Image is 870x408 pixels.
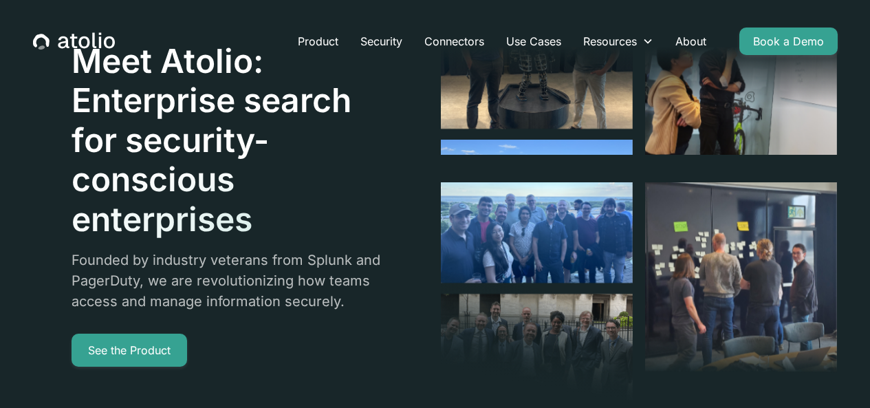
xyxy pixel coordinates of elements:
[739,28,838,55] a: Book a Demo
[495,28,572,55] a: Use Cases
[72,41,393,239] h1: Meet Atolio: Enterprise search for security-conscious enterprises
[287,28,349,55] a: Product
[33,32,115,50] a: home
[583,33,637,50] div: Resources
[645,167,837,372] img: image
[572,28,664,55] div: Resources
[413,28,495,55] a: Connectors
[72,250,393,312] p: Founded by industry veterans from Splunk and PagerDuty, we are revolutionizing how teams access a...
[349,28,413,55] a: Security
[72,334,187,367] a: See the Product
[664,28,717,55] a: About
[441,140,633,283] img: image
